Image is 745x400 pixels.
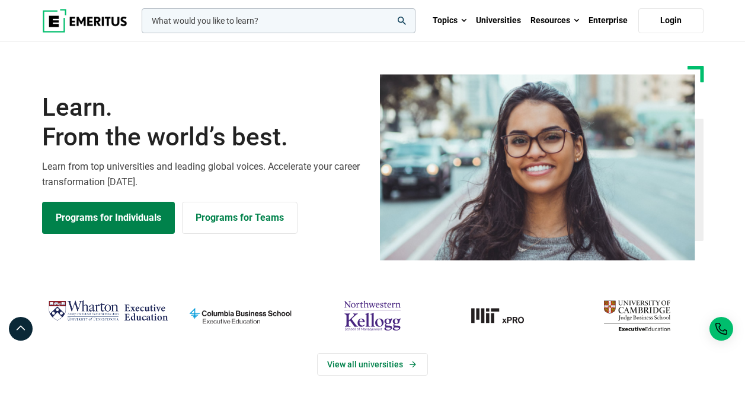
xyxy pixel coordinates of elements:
a: View Universities [317,353,428,376]
span: From the world’s best. [42,122,366,152]
a: Explore for Business [182,202,298,234]
input: woocommerce-product-search-field-0 [142,8,415,33]
h1: Learn. [42,93,366,153]
a: MIT-xPRO [445,296,565,335]
img: cambridge-judge-business-school [577,296,697,335]
p: Learn from top universities and leading global voices. Accelerate your career transformation [DATE]. [42,159,366,189]
a: Login [638,8,704,33]
a: Explore Programs [42,202,175,234]
img: MIT xPRO [445,296,565,335]
img: columbia-business-school [180,296,300,335]
img: Learn from the world's best [380,74,695,261]
img: Wharton Executive Education [48,296,168,326]
img: northwestern-kellogg [312,296,433,335]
